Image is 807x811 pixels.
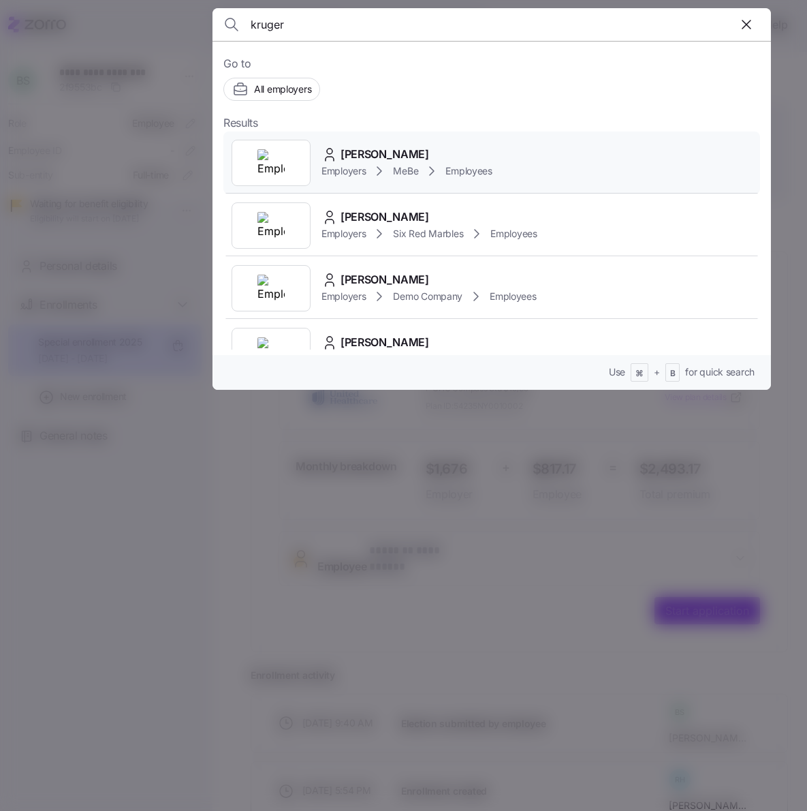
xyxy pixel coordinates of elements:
span: for quick search [685,365,755,379]
img: Employer logo [257,337,285,365]
img: Employer logo [257,149,285,177]
img: Employer logo [257,275,285,302]
span: + [654,365,660,379]
span: Go to [223,55,760,72]
span: ⌘ [635,368,644,380]
img: Employer logo [257,212,285,239]
span: [PERSON_NAME] [341,209,429,226]
span: Demo Company [393,290,462,303]
span: Results [223,114,258,132]
span: Employees [445,164,492,178]
span: Employers [321,227,366,241]
span: [PERSON_NAME] [341,334,429,351]
span: All employers [254,82,311,96]
span: Six Red Marbles [393,227,463,241]
span: [PERSON_NAME] [341,271,429,288]
span: Employees [490,227,537,241]
span: MeBe [393,164,418,178]
span: Use [609,365,625,379]
span: Employees [490,290,536,303]
span: Employers [321,164,366,178]
span: [PERSON_NAME] [341,146,429,163]
button: All employers [223,78,320,101]
span: Employers [321,290,366,303]
span: B [670,368,676,380]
